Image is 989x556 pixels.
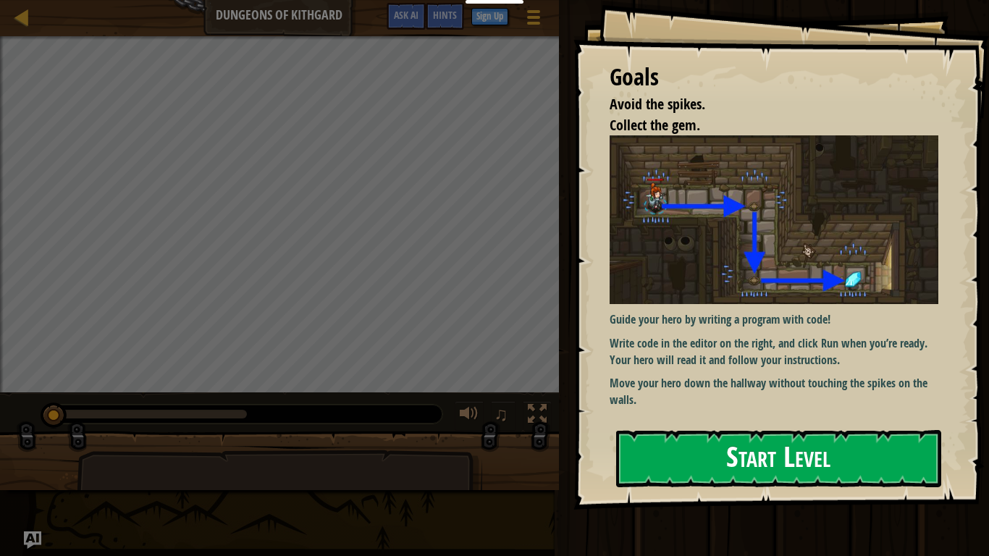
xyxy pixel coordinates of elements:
[610,135,938,304] img: Dungeons of kithgard
[471,8,508,25] button: Sign Up
[610,94,705,114] span: Avoid the spikes.
[515,3,552,37] button: Show game menu
[494,403,508,425] span: ♫
[387,3,426,30] button: Ask AI
[610,311,938,328] p: Guide your hero by writing a program with code!
[616,430,941,487] button: Start Level
[455,401,484,431] button: Adjust volume
[394,8,418,22] span: Ask AI
[592,115,935,136] li: Collect the gem.
[433,8,457,22] span: Hints
[610,375,938,408] p: Move your hero down the hallway without touching the spikes on the walls.
[592,94,935,115] li: Avoid the spikes.
[24,531,41,549] button: Ask AI
[610,115,700,135] span: Collect the gem.
[610,335,938,368] p: Write code in the editor on the right, and click Run when you’re ready. Your hero will read it an...
[491,401,515,431] button: ♫
[523,401,552,431] button: Toggle fullscreen
[610,61,938,94] div: Goals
